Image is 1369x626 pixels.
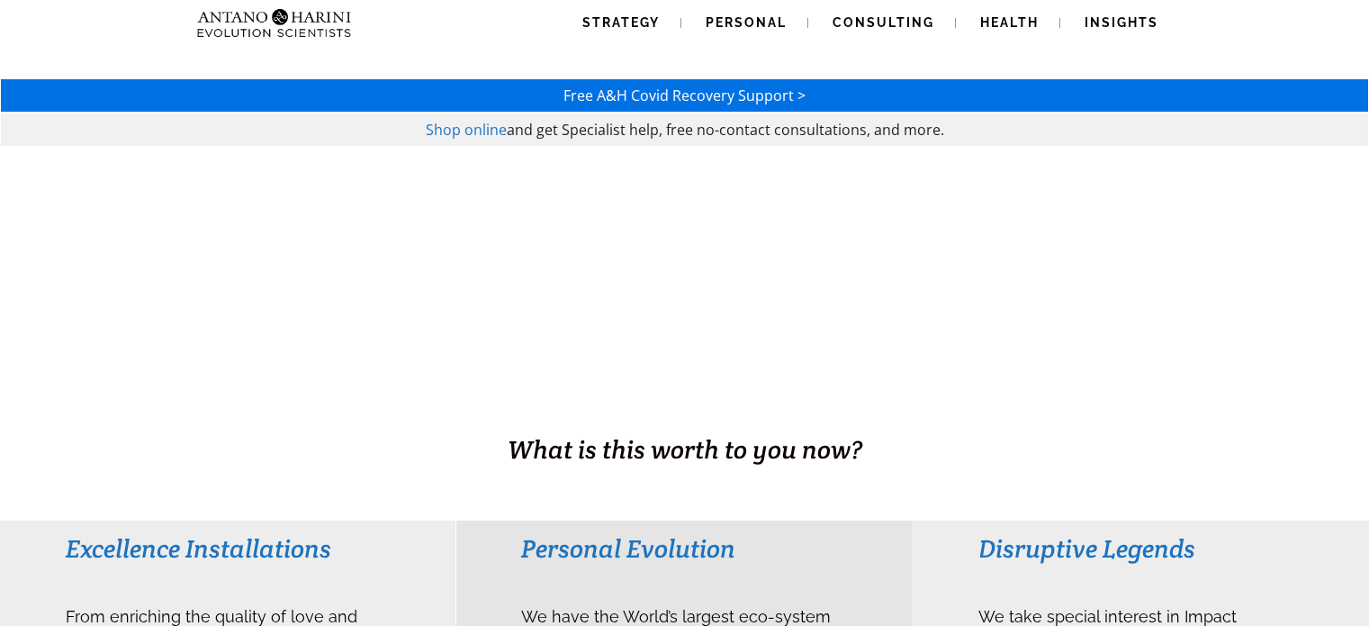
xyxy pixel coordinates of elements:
[507,120,944,140] span: and get Specialist help, free no-contact consultations, and more.
[1085,15,1158,30] span: Insights
[521,532,846,565] h3: Personal Evolution
[980,15,1039,30] span: Health
[426,120,507,140] a: Shop online
[66,532,391,565] h3: Excellence Installations
[833,15,934,30] span: Consulting
[508,433,862,466] span: What is this worth to you now?
[582,15,660,30] span: Strategy
[563,86,806,105] a: Free A&H Covid Recovery Support >
[978,532,1303,565] h3: Disruptive Legends
[2,394,1367,431] h1: BUSINESS. HEALTH. Family. Legacy
[706,15,787,30] span: Personal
